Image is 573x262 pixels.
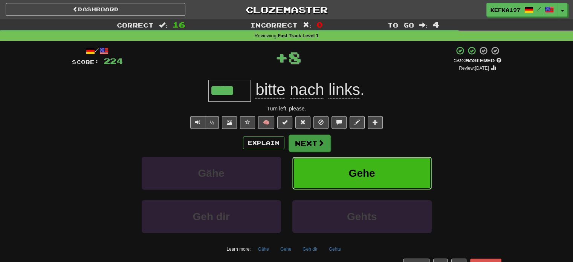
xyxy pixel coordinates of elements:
button: Next [289,135,331,152]
button: Gähe [254,244,273,255]
button: Gehts [325,244,345,255]
span: Correct [117,21,154,29]
a: Clozemaster [197,3,376,16]
strong: Fast Track Level 1 [278,33,319,38]
button: Geh dir [142,200,281,233]
span: Gehe [348,167,375,179]
span: . [251,81,364,99]
button: Edit sentence (alt+d) [350,116,365,129]
div: / [72,46,123,55]
div: Turn left, please. [72,105,501,112]
button: Add to collection (alt+a) [368,116,383,129]
a: Kefka197 / [486,3,558,17]
span: 224 [104,56,123,66]
button: Explain [243,136,284,149]
span: Kefka197 [490,6,521,13]
button: Gehe [276,244,295,255]
span: Gähe [198,167,224,179]
span: Geh dir [193,211,229,222]
a: Dashboard [6,3,185,16]
button: Gähe [142,157,281,190]
span: : [303,22,311,28]
small: Review: [DATE] [459,66,489,71]
span: Score: [72,59,99,65]
button: ½ [205,116,219,129]
button: Gehts [292,200,432,233]
span: Gehts [347,211,377,222]
button: Set this sentence to 100% Mastered (alt+m) [277,116,292,129]
button: Gehe [292,157,432,190]
button: Reset to 0% Mastered (alt+r) [295,116,310,129]
span: 4 [433,20,439,29]
span: 0 [316,20,323,29]
button: Show image (alt+x) [222,116,237,129]
span: Incorrect [250,21,298,29]
span: 16 [173,20,185,29]
span: To go [388,21,414,29]
div: Mastered [454,57,501,64]
span: + [275,46,288,69]
span: : [159,22,167,28]
span: links [329,81,360,99]
button: Favorite sentence (alt+f) [240,116,255,129]
button: Geh dir [298,244,321,255]
span: 50 % [454,57,465,63]
button: 🧠 [258,116,274,129]
span: : [419,22,428,28]
span: bitte [255,81,285,99]
small: Learn more: [226,247,251,252]
span: nach [290,81,324,99]
div: Text-to-speech controls [189,116,219,129]
button: Ignore sentence (alt+i) [313,116,329,129]
span: 8 [288,48,301,67]
button: Play sentence audio (ctl+space) [190,116,205,129]
span: / [537,6,541,11]
button: Discuss sentence (alt+u) [332,116,347,129]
